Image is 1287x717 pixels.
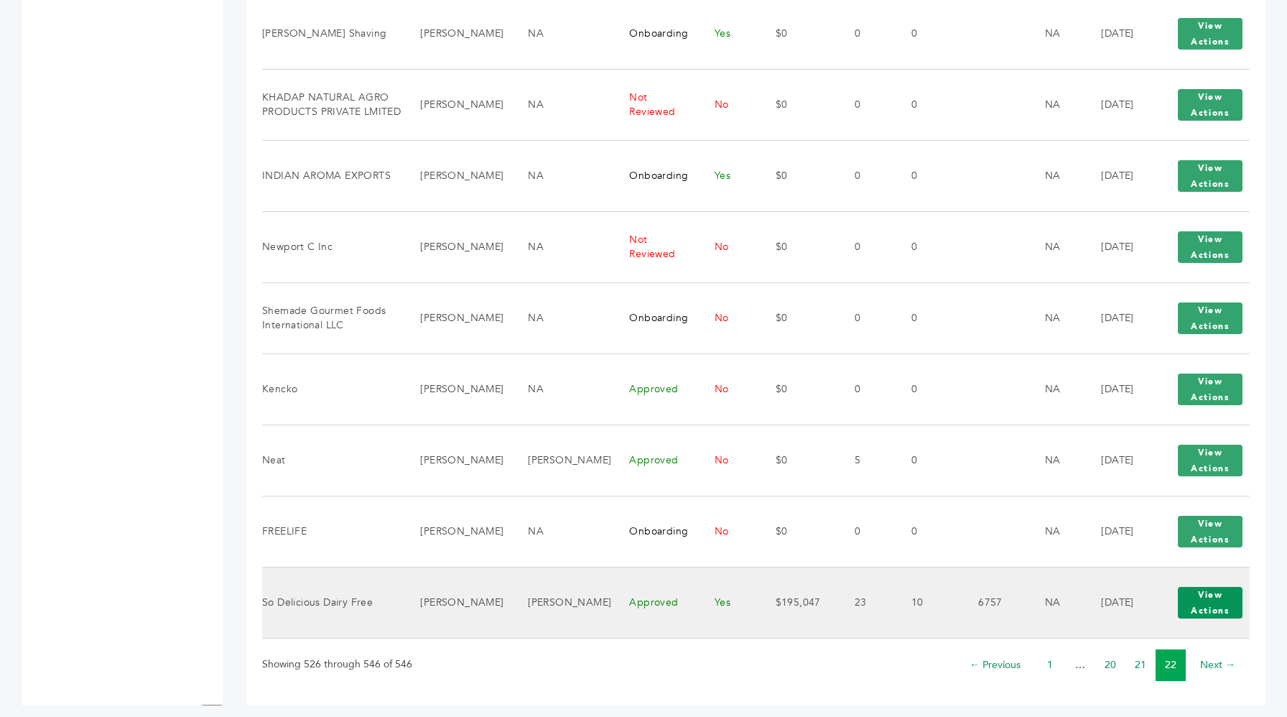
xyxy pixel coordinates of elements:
td: $0 [758,496,837,567]
td: NA [510,211,611,282]
td: NA [1027,211,1084,282]
td: FREELIFE [262,496,402,567]
button: View Actions [1178,231,1242,263]
td: No [697,496,758,567]
td: [DATE] [1083,69,1153,140]
td: 0 [893,140,960,211]
td: [DATE] [1083,567,1153,638]
td: 6757 [960,567,1027,638]
td: NA [510,69,611,140]
a: 22 [1165,658,1176,672]
td: $0 [758,425,837,496]
td: $0 [758,211,837,282]
a: 1 [1047,658,1053,672]
td: So Delicious Dairy Free [262,567,402,638]
td: Onboarding [611,140,696,211]
button: View Actions [1178,516,1242,547]
td: NA [1027,496,1084,567]
td: NA [1027,69,1084,140]
td: [PERSON_NAME] [402,425,510,496]
li: … [1065,649,1095,681]
td: [DATE] [1083,353,1153,425]
td: No [697,353,758,425]
td: [DATE] [1083,140,1153,211]
td: $0 [758,282,837,353]
td: $0 [758,353,837,425]
td: NA [1027,140,1084,211]
td: 0 [837,69,893,140]
td: Neat [262,425,402,496]
td: No [697,211,758,282]
td: NA [510,140,611,211]
td: [PERSON_NAME] [402,567,510,638]
td: Approved [611,353,696,425]
td: 0 [837,282,893,353]
td: Approved [611,567,696,638]
td: 5 [837,425,893,496]
td: 0 [893,425,960,496]
a: 21 [1135,658,1146,672]
td: 0 [893,69,960,140]
td: KHADAP NATURAL AGRO PRODUCTS PRIVATE LMITED [262,69,402,140]
td: [PERSON_NAME] [510,567,611,638]
td: No [697,69,758,140]
td: NA [510,353,611,425]
td: No [697,425,758,496]
td: Shemade Gourmet Foods International LLC [262,282,402,353]
td: NA [1027,282,1084,353]
td: 0 [893,353,960,425]
td: [PERSON_NAME] [402,282,510,353]
td: $0 [758,69,837,140]
td: 0 [893,496,960,567]
td: NA [1027,567,1084,638]
a: Next → [1200,658,1235,672]
td: Kencko [262,353,402,425]
td: [PERSON_NAME] [510,425,611,496]
td: 0 [893,211,960,282]
td: [PERSON_NAME] [402,211,510,282]
td: 0 [837,496,893,567]
td: 23 [837,567,893,638]
p: Showing 526 through 546 of 546 [262,656,412,673]
td: INDIAN AROMA EXPORTS [262,140,402,211]
td: No [697,282,758,353]
button: View Actions [1178,587,1242,619]
td: 0 [837,353,893,425]
button: View Actions [1178,89,1242,121]
button: View Actions [1178,302,1242,334]
td: [DATE] [1083,496,1153,567]
td: Onboarding [611,496,696,567]
td: [PERSON_NAME] [402,496,510,567]
a: 20 [1105,658,1116,672]
button: View Actions [1178,160,1242,192]
td: $195,047 [758,567,837,638]
button: View Actions [1178,445,1242,476]
td: 0 [837,140,893,211]
td: NA [510,282,611,353]
td: 10 [893,567,960,638]
td: NA [1027,353,1084,425]
td: $0 [758,140,837,211]
td: Newport C Inc [262,211,402,282]
td: Onboarding [611,282,696,353]
td: 0 [837,211,893,282]
td: Approved [611,425,696,496]
td: [DATE] [1083,211,1153,282]
td: Yes [697,140,758,211]
td: [DATE] [1083,425,1153,496]
td: Not Reviewed [611,69,696,140]
td: NA [1027,425,1084,496]
td: [DATE] [1083,282,1153,353]
td: [PERSON_NAME] [402,353,510,425]
a: ← Previous [970,658,1021,672]
td: Yes [697,567,758,638]
button: View Actions [1178,18,1242,50]
td: 0 [893,282,960,353]
td: [PERSON_NAME] [402,69,510,140]
td: [PERSON_NAME] [402,140,510,211]
button: View Actions [1178,374,1242,405]
td: NA [510,496,611,567]
td: Not Reviewed [611,211,696,282]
